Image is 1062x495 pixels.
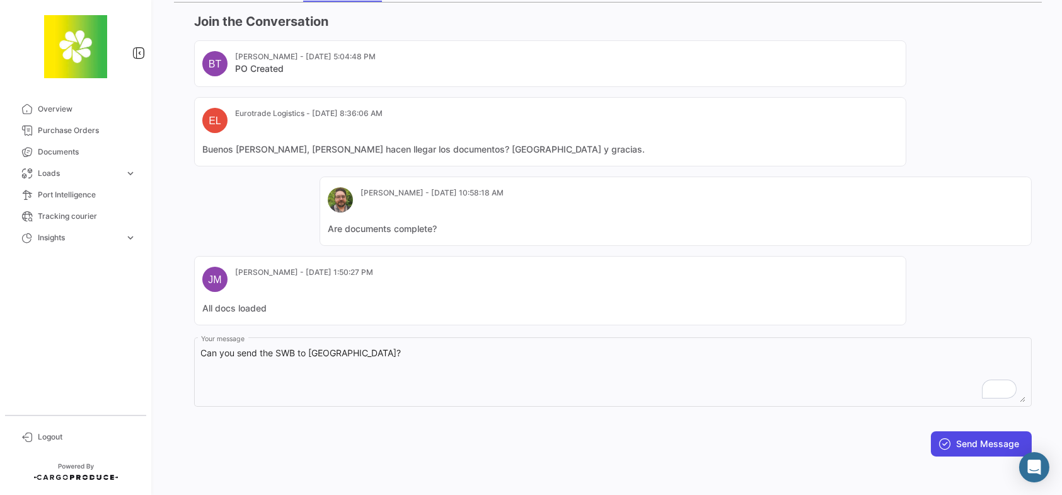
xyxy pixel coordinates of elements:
div: Open Intercom Messenger [1019,452,1049,482]
img: 8664c674-3a9e-46e9-8cba-ffa54c79117b.jfif [44,15,107,78]
span: Overview [38,103,136,115]
a: Overview [10,98,141,120]
button: Send Message [931,431,1032,457]
textarea: To enrich screen reader interactions, please activate Accessibility in Grammarly extension settings [201,347,1025,402]
div: JM [202,267,228,292]
a: Tracking courier [10,206,141,227]
span: expand_more [125,168,136,179]
div: EL [202,108,228,133]
mat-card-subtitle: [PERSON_NAME] - [DATE] 1:50:27 PM [235,267,373,278]
mat-card-content: Buenos [PERSON_NAME], [PERSON_NAME] hacen llegar los documentos? [GEOGRAPHIC_DATA] y gracias. [202,143,898,156]
span: Documents [38,146,136,158]
span: Tracking courier [38,211,136,222]
a: Port Intelligence [10,184,141,206]
span: Port Intelligence [38,189,136,201]
mat-card-subtitle: [PERSON_NAME] - [DATE] 10:58:18 AM [361,187,504,199]
span: Logout [38,431,136,443]
h3: Join the Conversation [194,13,1032,30]
span: Purchase Orders [38,125,136,136]
span: Loads [38,168,120,179]
mat-card-subtitle: [PERSON_NAME] - [DATE] 5:04:48 PM [235,51,376,62]
a: Documents [10,141,141,163]
mat-card-content: All docs loaded [202,302,898,315]
img: SR.jpg [328,187,353,213]
mat-card-content: Are documents complete? [328,223,1024,235]
span: expand_more [125,232,136,243]
span: Insights [38,232,120,243]
mat-card-title: PO Created [235,62,376,75]
div: BT [202,51,228,76]
a: Purchase Orders [10,120,141,141]
mat-card-subtitle: Eurotrade Logistics - [DATE] 8:36:06 AM [235,108,383,119]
